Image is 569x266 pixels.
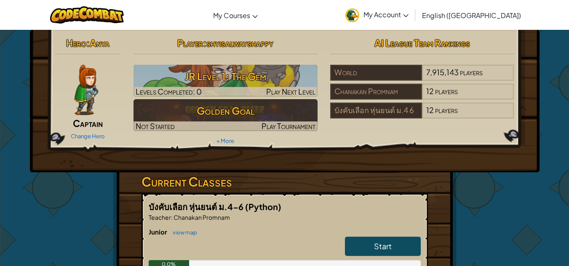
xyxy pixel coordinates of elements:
a: + More [216,137,234,144]
span: AI League Team Rankings [374,37,470,49]
a: My Account [341,2,413,28]
img: captain-pose.png [74,65,98,115]
span: : [171,213,173,221]
span: Play Next Level [266,87,315,96]
span: 12 [426,105,434,115]
span: Levels Completed: 0 [136,87,202,96]
span: Junior [149,228,168,236]
span: Player [177,37,203,49]
span: Not Started [136,121,175,131]
span: Hero [66,37,86,49]
span: 7,915,143 [426,67,459,77]
span: 12 [426,86,434,96]
h3: Golden Goal [134,101,318,120]
a: My Courses [209,4,262,26]
span: My Account [363,10,409,19]
div: บังคับเลือก หุ่นยนต์ ม.4 6 [330,103,422,119]
img: avatar [345,8,359,22]
span: Play Tournament [262,121,315,131]
span: Chanakan Promnam [173,213,230,221]
a: บังคับเลือก หุ่นยนต์ ม.4 612players [330,111,514,120]
span: บังคับเลือก หุ่นยนต์ ม.4-6 [149,201,245,212]
div: World [330,65,422,81]
a: English ([GEOGRAPHIC_DATA]) [418,4,525,26]
span: (Python) [245,201,281,212]
img: JR Level 1: The Gem [134,65,318,97]
span: players [460,67,483,77]
img: CodeCombat logo [50,6,124,24]
a: view map [168,229,197,236]
img: Golden Goal [134,99,318,131]
h3: JR Level 1: The Gem [134,67,318,86]
span: Captain [73,117,103,129]
span: My Courses [213,11,250,20]
span: shyisalwayshappy [206,37,273,49]
span: English ([GEOGRAPHIC_DATA]) [422,11,521,20]
a: Golden GoalNot StartedPlay Tournament [134,99,318,131]
a: Play Next Level [134,65,318,97]
a: Chanakan Promnam12players [330,92,514,101]
span: : [203,37,206,49]
span: Teacher [149,213,171,221]
span: players [435,86,458,96]
span: Anya [90,37,110,49]
a: World7,915,143players [330,73,514,82]
span: : [86,37,90,49]
div: Chanakan Promnam [330,84,422,100]
a: Change Hero [71,133,105,140]
span: Start [374,241,392,251]
h3: Current Classes [142,172,428,191]
span: players [435,105,458,115]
